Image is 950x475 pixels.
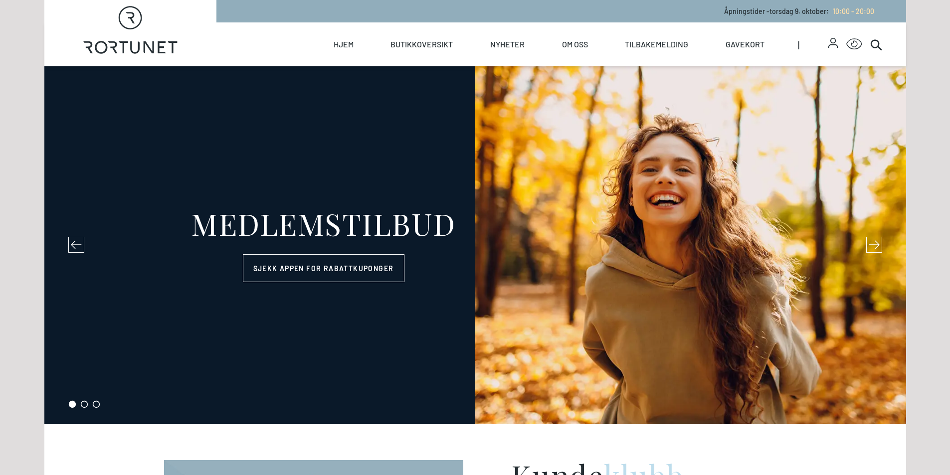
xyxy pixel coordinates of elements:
a: Nyheter [490,22,525,66]
a: Tilbakemelding [625,22,688,66]
a: Om oss [562,22,588,66]
section: carousel-slider [44,66,906,424]
a: Butikkoversikt [390,22,453,66]
div: slide 1 of 3 [44,66,906,424]
span: | [798,22,829,66]
a: 10:00 - 20:00 [829,7,874,15]
button: Open Accessibility Menu [846,36,862,52]
p: Åpningstider - torsdag 9. oktober : [724,6,874,16]
a: Hjem [334,22,354,66]
div: MEDLEMSTILBUD [191,208,456,238]
a: Sjekk appen for rabattkuponger [243,254,404,282]
span: 10:00 - 20:00 [833,7,874,15]
a: Gavekort [726,22,764,66]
